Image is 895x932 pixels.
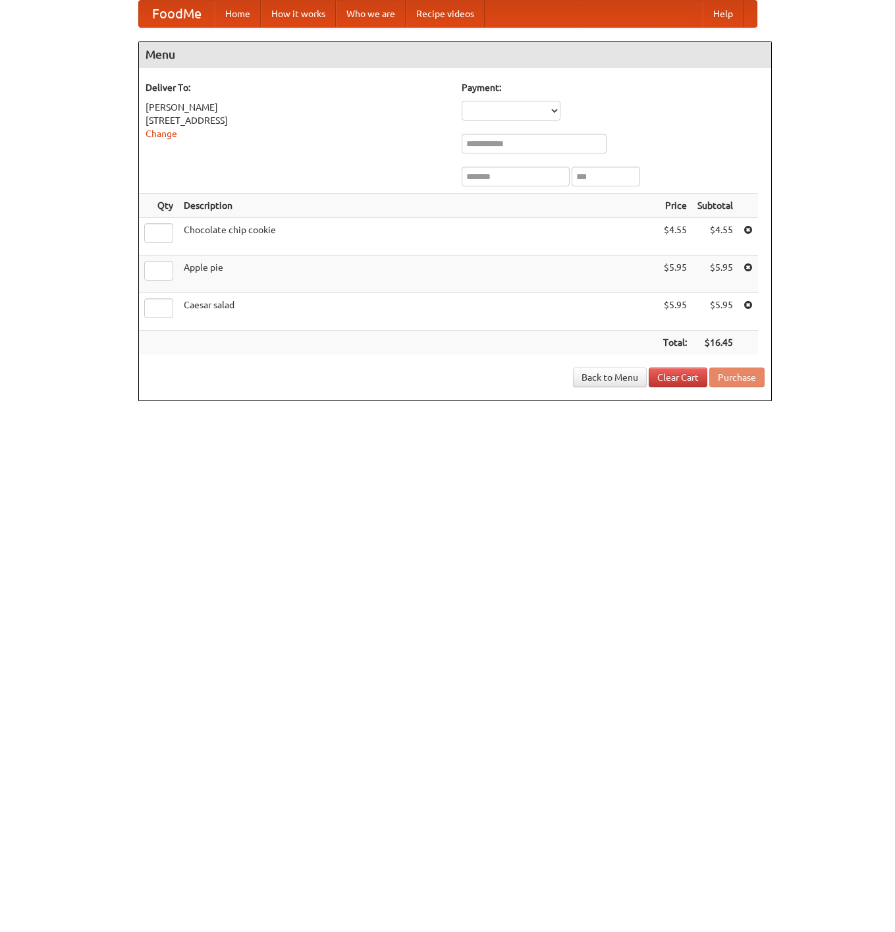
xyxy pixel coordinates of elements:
[692,218,738,256] td: $4.55
[178,218,658,256] td: Chocolate chip cookie
[406,1,485,27] a: Recipe videos
[703,1,744,27] a: Help
[336,1,406,27] a: Who we are
[146,81,448,94] h5: Deliver To:
[215,1,261,27] a: Home
[178,293,658,331] td: Caesar salad
[658,331,692,355] th: Total:
[709,368,765,387] button: Purchase
[692,293,738,331] td: $5.95
[658,218,692,256] td: $4.55
[649,368,707,387] a: Clear Cart
[462,81,765,94] h5: Payment:
[178,256,658,293] td: Apple pie
[658,293,692,331] td: $5.95
[178,194,658,218] th: Description
[146,128,177,139] a: Change
[146,114,448,127] div: [STREET_ADDRESS]
[146,101,448,114] div: [PERSON_NAME]
[573,368,647,387] a: Back to Menu
[658,256,692,293] td: $5.95
[139,1,215,27] a: FoodMe
[139,194,178,218] th: Qty
[658,194,692,218] th: Price
[261,1,336,27] a: How it works
[692,331,738,355] th: $16.45
[692,256,738,293] td: $5.95
[139,41,771,68] h4: Menu
[692,194,738,218] th: Subtotal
